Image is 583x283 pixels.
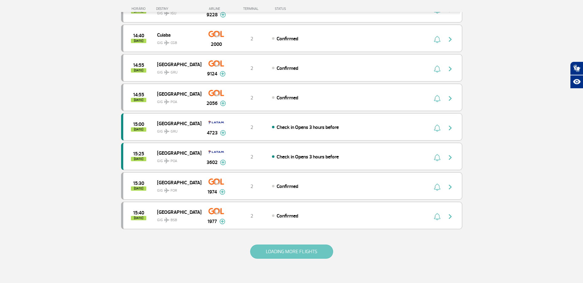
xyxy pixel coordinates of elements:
span: Confirmed [277,65,298,71]
img: destiny_airplane.svg [164,40,169,45]
span: 2 [250,36,253,42]
span: Check in Opens 3 hours before [277,124,339,130]
img: destiny_airplane.svg [164,158,169,163]
span: [GEOGRAPHIC_DATA] [157,208,196,216]
span: POA [171,99,177,105]
button: LOADING MORE FLIGHTS [250,245,333,259]
span: GIG [157,96,196,105]
span: [GEOGRAPHIC_DATA] [157,119,196,127]
span: 2 [250,95,253,101]
img: sino-painel-voo.svg [434,95,440,102]
span: 2 [250,213,253,219]
span: [DATE] [131,127,146,132]
div: STATUS [272,7,322,11]
img: destiny_airplane.svg [164,129,169,134]
span: CGB [171,40,177,46]
img: destiny_airplane.svg [164,70,169,75]
img: mais-info-painel-voo.svg [220,101,226,106]
img: seta-direita-painel-voo.svg [447,183,454,191]
span: 9124 [207,70,217,78]
button: Abrir tradutor de língua de sinais. [570,62,583,75]
span: 2000 [211,41,222,48]
img: destiny_airplane.svg [164,99,169,104]
img: seta-direita-painel-voo.svg [447,213,454,220]
img: destiny_airplane.svg [164,188,169,193]
span: [DATE] [131,68,146,73]
img: mais-info-painel-voo.svg [220,160,226,165]
img: sino-painel-voo.svg [434,183,440,191]
span: GIG [157,214,196,223]
span: GRU [171,129,178,134]
span: Confirmed [277,36,298,42]
img: seta-direita-painel-voo.svg [447,65,454,73]
span: [GEOGRAPHIC_DATA] [157,60,196,68]
span: FOR [171,188,177,193]
img: mais-info-painel-voo.svg [219,219,225,224]
div: AIRLINE [201,7,232,11]
span: [GEOGRAPHIC_DATA] [157,90,196,98]
span: 2 [250,124,253,130]
div: HORÁRIO [123,7,156,11]
span: 2025-08-26 14:55:00 [133,63,144,67]
span: [GEOGRAPHIC_DATA] [157,178,196,186]
span: GIG [157,66,196,75]
span: GRU [171,70,178,75]
img: seta-direita-painel-voo.svg [447,124,454,132]
span: [DATE] [131,186,146,191]
img: seta-direita-painel-voo.svg [447,95,454,102]
span: 3602 [207,159,218,166]
span: BSB [171,217,177,223]
span: 1977 [207,218,217,225]
span: [DATE] [131,39,146,43]
span: 2025-08-26 15:40:00 [133,211,144,215]
span: GIG [157,126,196,134]
span: GIG [157,37,196,46]
img: sino-painel-voo.svg [434,124,440,132]
img: sino-painel-voo.svg [434,213,440,220]
span: 2025-08-26 14:55:00 [133,93,144,97]
div: DESTINY [156,7,201,11]
span: 2025-08-26 15:30:00 [133,181,144,185]
span: 1974 [207,188,217,196]
img: seta-direita-painel-voo.svg [447,154,454,161]
span: Confirmed [277,183,298,189]
div: Plugin de acessibilidade da Hand Talk. [570,62,583,89]
img: sino-painel-voo.svg [434,154,440,161]
span: 2025-08-26 15:00:00 [133,122,144,126]
span: 2056 [207,100,218,107]
img: mais-info-painel-voo.svg [219,189,225,195]
span: 2025-08-26 15:25:00 [133,152,144,156]
span: [DATE] [131,216,146,220]
span: Cuiaba [157,31,196,39]
span: GIG [157,155,196,164]
span: GIG [157,185,196,193]
span: Confirmed [277,95,298,101]
span: [DATE] [131,157,146,161]
span: POA [171,158,177,164]
div: TERMINAL [232,7,272,11]
span: 2 [250,65,253,71]
span: [DATE] [131,98,146,102]
span: [GEOGRAPHIC_DATA] [157,149,196,157]
span: 2025-08-26 14:40:00 [133,34,144,38]
button: Abrir recursos assistivos. [570,75,583,89]
span: 4723 [207,129,218,137]
img: mais-info-painel-voo.svg [220,71,226,77]
img: sino-painel-voo.svg [434,65,440,73]
img: sino-painel-voo.svg [434,36,440,43]
img: mais-info-painel-voo.svg [220,130,226,136]
img: destiny_airplane.svg [164,217,169,222]
img: seta-direita-painel-voo.svg [447,36,454,43]
span: Check in Opens 3 hours before [277,154,339,160]
span: 2 [250,154,253,160]
span: 2 [250,183,253,189]
span: Confirmed [277,213,298,219]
